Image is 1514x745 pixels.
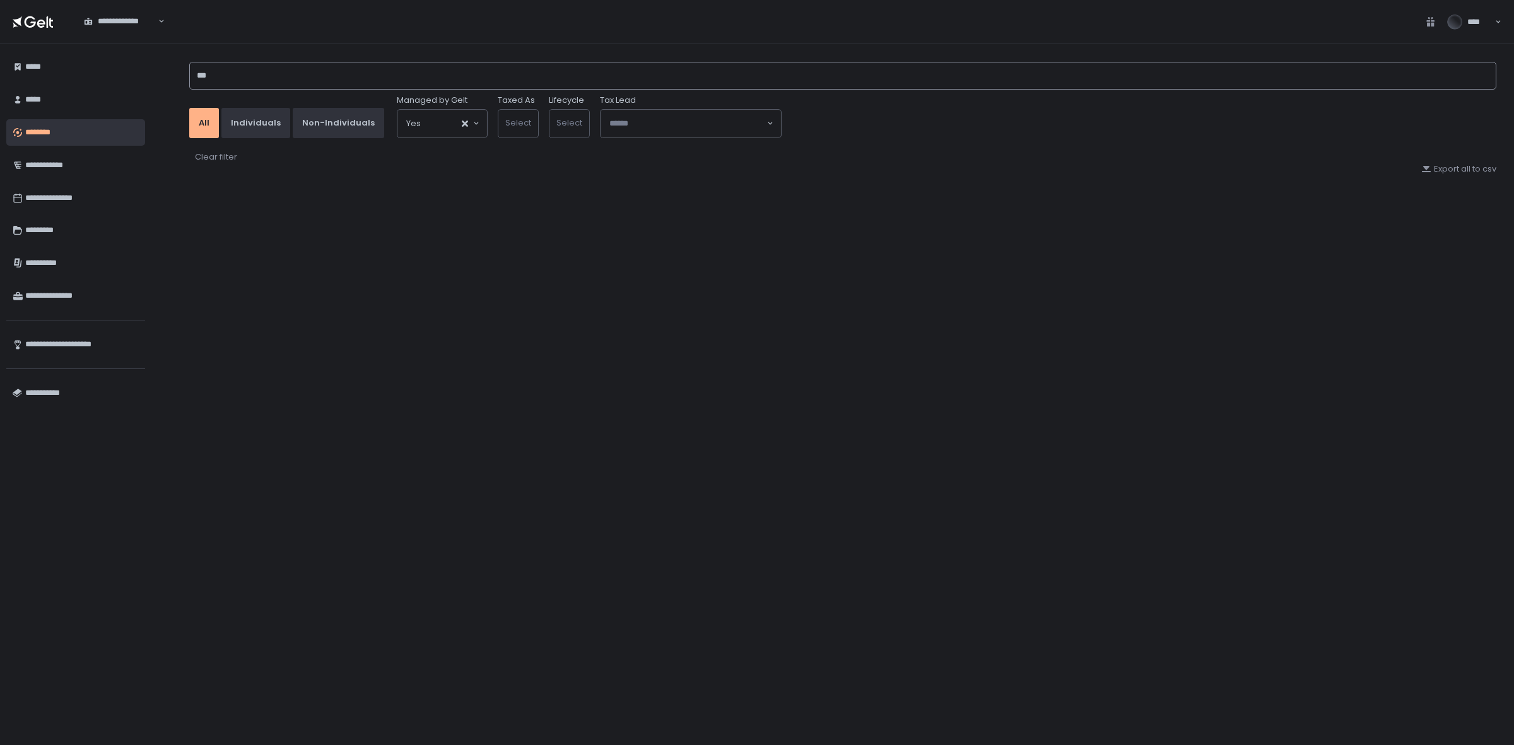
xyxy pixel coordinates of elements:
button: Clear Selected [462,120,468,127]
div: Non-Individuals [302,117,375,129]
span: Managed by Gelt [397,95,467,106]
span: Yes [406,117,421,130]
div: Search for option [76,8,165,35]
button: Non-Individuals [293,108,384,138]
button: Export all to csv [1421,163,1496,175]
div: Individuals [231,117,281,129]
div: Search for option [601,110,781,138]
button: All [189,108,219,138]
span: Select [556,117,582,129]
button: Clear filter [194,151,238,163]
span: Select [505,117,531,129]
div: All [199,117,209,129]
input: Search for option [609,117,766,130]
label: Taxed As [498,95,535,106]
span: Tax Lead [600,95,636,106]
input: Search for option [421,117,461,130]
div: Search for option [397,110,487,138]
div: Clear filter [195,151,237,163]
label: Lifecycle [549,95,584,106]
button: Individuals [221,108,290,138]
